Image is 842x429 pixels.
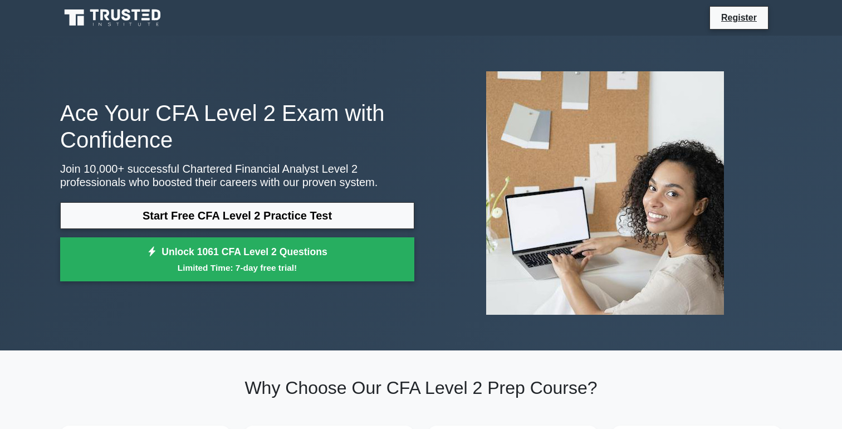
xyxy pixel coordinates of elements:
a: Unlock 1061 CFA Level 2 QuestionsLimited Time: 7-day free trial! [60,237,414,282]
a: Start Free CFA Level 2 Practice Test [60,202,414,229]
h2: Why Choose Our CFA Level 2 Prep Course? [60,377,782,398]
h1: Ace Your CFA Level 2 Exam with Confidence [60,100,414,153]
small: Limited Time: 7-day free trial! [74,261,400,274]
p: Join 10,000+ successful Chartered Financial Analyst Level 2 professionals who boosted their caree... [60,162,414,189]
a: Register [714,11,763,25]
